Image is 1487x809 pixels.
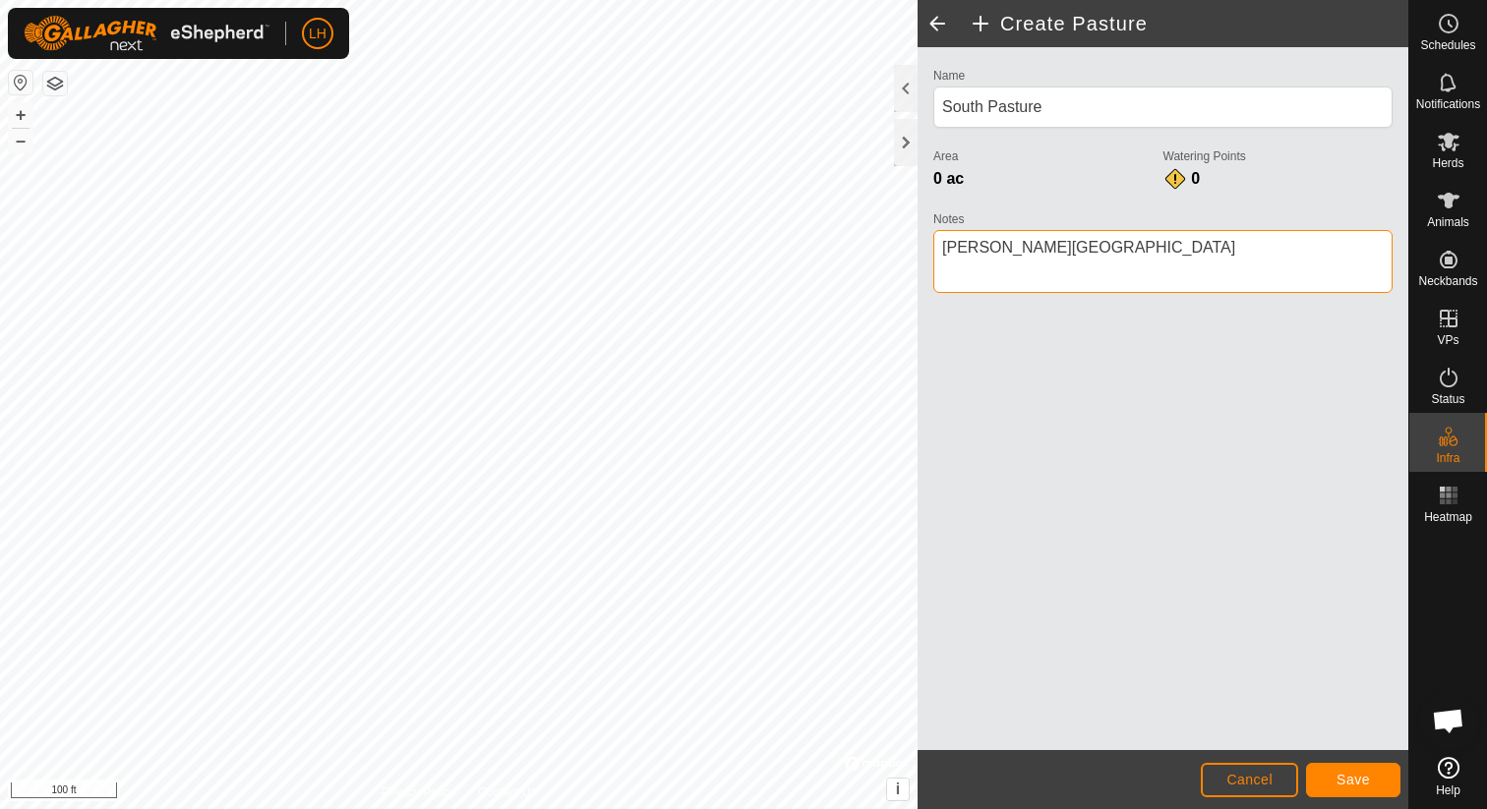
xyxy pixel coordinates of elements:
[1436,452,1459,464] span: Infra
[9,129,32,152] button: –
[1337,772,1370,787] span: Save
[1226,772,1273,787] span: Cancel
[43,72,67,95] button: Map Layers
[1424,511,1472,523] span: Heatmap
[1191,170,1200,187] span: 0
[1163,147,1393,165] label: Watering Points
[381,783,454,801] a: Privacy Policy
[1306,763,1400,797] button: Save
[1436,784,1460,796] span: Help
[1420,39,1475,51] span: Schedules
[1419,691,1478,750] div: Open chat
[1427,216,1469,228] span: Animals
[933,67,1393,85] label: Name
[1418,275,1477,287] span: Neckbands
[1432,157,1463,169] span: Herds
[1437,334,1458,346] span: VPs
[478,783,536,801] a: Contact Us
[9,103,32,127] button: +
[933,210,1393,228] label: Notes
[896,780,900,797] span: i
[969,12,1408,35] h2: Create Pasture
[9,71,32,94] button: Reset Map
[1201,763,1298,797] button: Cancel
[1416,98,1480,110] span: Notifications
[887,779,909,800] button: i
[933,147,1162,165] label: Area
[309,24,327,44] span: LH
[933,170,964,187] span: 0 ac
[1409,749,1487,804] a: Help
[24,16,269,51] img: Gallagher Logo
[1431,393,1464,405] span: Status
